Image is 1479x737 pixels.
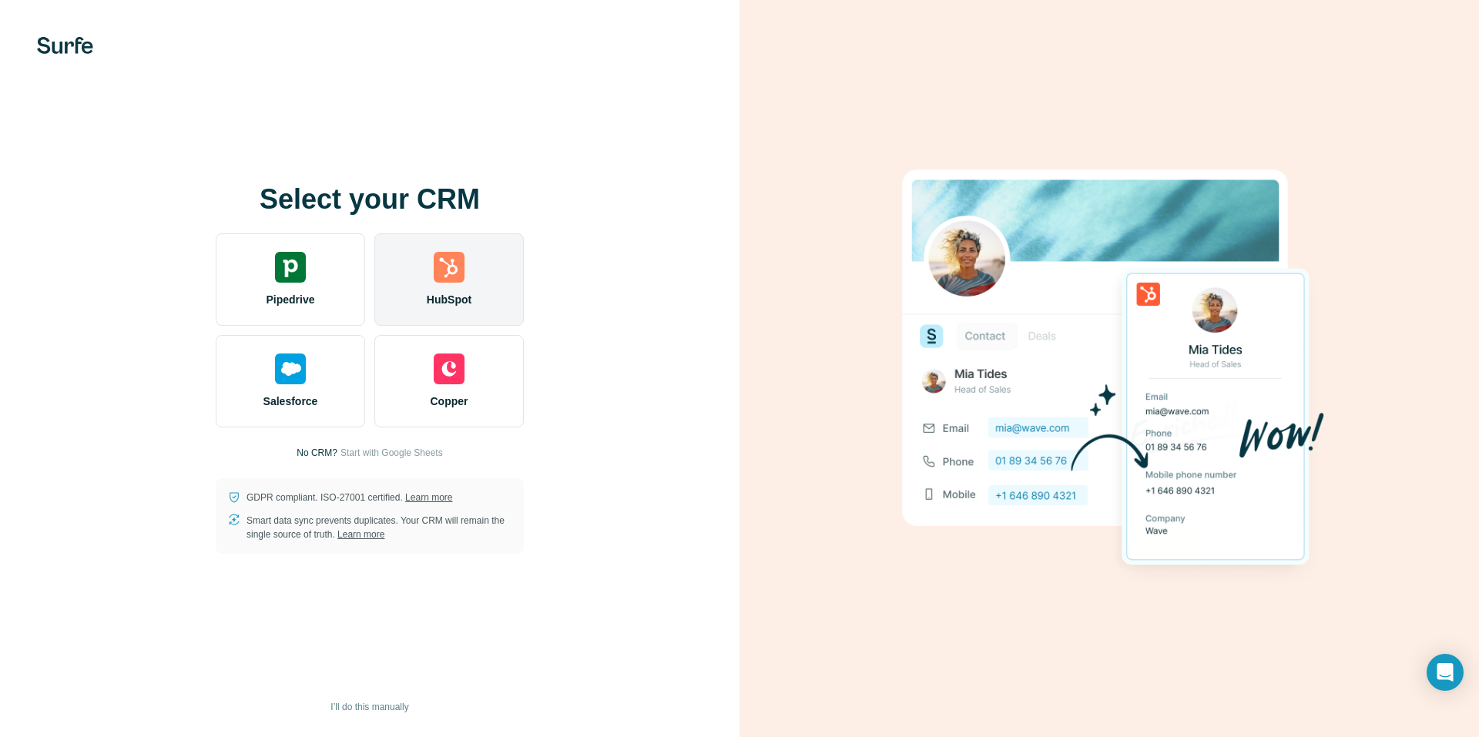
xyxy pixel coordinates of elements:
[330,700,408,714] span: I’ll do this manually
[275,252,306,283] img: pipedrive's logo
[320,695,419,719] button: I’ll do this manually
[431,394,468,409] span: Copper
[434,353,464,384] img: copper's logo
[275,353,306,384] img: salesforce's logo
[427,292,471,307] span: HubSpot
[434,252,464,283] img: hubspot's logo
[297,446,337,460] p: No CRM?
[246,514,511,541] p: Smart data sync prevents duplicates. Your CRM will remain the single source of truth.
[1427,654,1464,691] div: Open Intercom Messenger
[405,492,452,503] a: Learn more
[266,292,314,307] span: Pipedrive
[216,184,524,215] h1: Select your CRM
[263,394,318,409] span: Salesforce
[246,491,452,504] p: GDPR compliant. ISO-27001 certified.
[337,529,384,540] a: Learn more
[894,146,1325,592] img: HUBSPOT image
[340,446,443,460] button: Start with Google Sheets
[37,37,93,54] img: Surfe's logo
